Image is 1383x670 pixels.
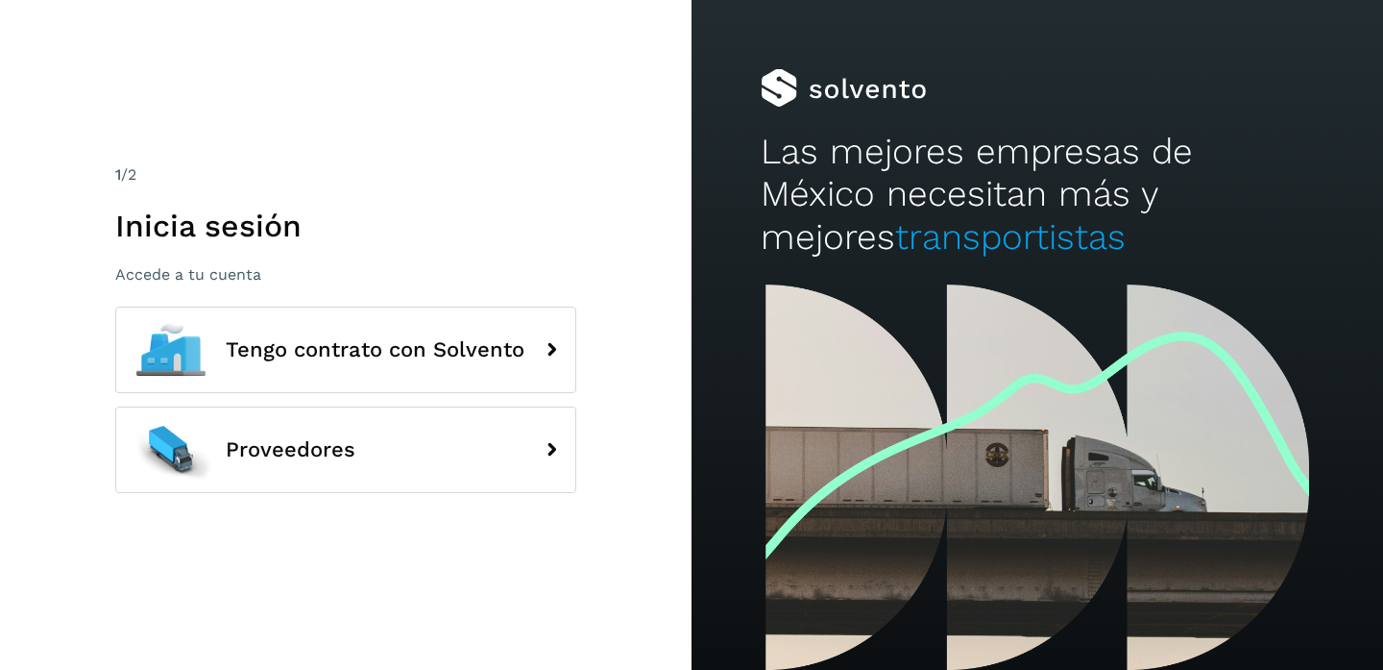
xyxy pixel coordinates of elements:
[226,338,524,361] span: Tengo contrato con Solvento
[895,216,1126,258] span: transportistas
[115,165,121,184] span: 1
[761,131,1314,259] h2: Las mejores empresas de México necesitan más y mejores
[115,265,576,284] p: Accede a tu cuenta
[115,307,576,393] button: Tengo contrato con Solvento
[115,208,576,244] h1: Inicia sesión
[226,438,355,461] span: Proveedores
[115,407,576,493] button: Proveedores
[115,163,576,186] div: /2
